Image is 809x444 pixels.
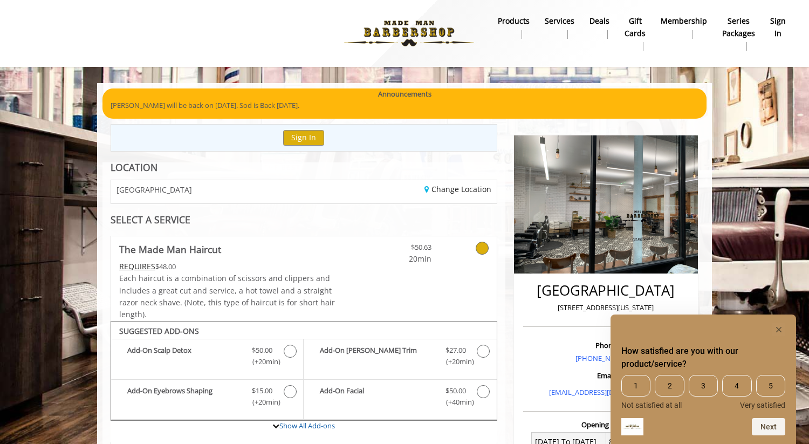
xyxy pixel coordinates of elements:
[589,15,609,27] b: Deals
[246,356,278,367] span: (+20min )
[424,184,491,194] a: Change Location
[537,13,582,42] a: ServicesServices
[445,345,466,356] span: $27.00
[625,15,646,39] b: gift cards
[440,397,471,408] span: (+40min )
[575,353,636,363] a: [PHONE_NUMBER]
[621,375,785,409] div: How satisfied are you with our product/service? Select an option from 1 to 5, with 1 being Not sa...
[111,215,497,225] div: SELECT A SERVICE
[119,261,336,272] div: $48.00
[111,100,698,111] p: [PERSON_NAME] will be back on [DATE]. Sod is Back [DATE].
[116,385,298,411] label: Add-On Eyebrows Shaping
[752,418,785,435] button: Next question
[252,345,272,356] span: $50.00
[127,385,241,408] b: Add-On Eyebrows Shaping
[526,283,686,298] h2: [GEOGRAPHIC_DATA]
[498,15,530,27] b: products
[320,385,434,408] b: Add-On Facial
[119,326,199,336] b: SUGGESTED ADD-ONS
[526,372,686,379] h3: Email
[111,321,497,421] div: The Made Man Haircut Add-onS
[440,356,471,367] span: (+20min )
[661,15,707,27] b: Membership
[523,421,689,428] h3: Opening Hours
[772,323,785,336] button: Hide survey
[490,13,537,42] a: Productsproducts
[655,375,684,397] span: 2
[545,15,574,27] b: Services
[127,345,241,367] b: Add-On Scalp Detox
[116,345,298,370] label: Add-On Scalp Detox
[246,397,278,408] span: (+20min )
[378,88,431,100] b: Announcements
[252,385,272,397] span: $15.00
[335,4,483,63] img: Made Man Barbershop logo
[770,15,786,39] b: sign in
[653,13,715,42] a: MembershipMembership
[621,323,785,435] div: How satisfied are you with our product/service? Select an option from 1 to 5, with 1 being Not sa...
[689,375,718,397] span: 3
[119,273,335,319] span: Each haircut is a combination of scissors and clippers and includes a great cut and service, a ho...
[445,385,466,397] span: $50.00
[756,375,785,397] span: 5
[763,13,793,42] a: sign insign in
[119,242,221,257] b: The Made Man Haircut
[320,345,434,367] b: Add-On [PERSON_NAME] Trim
[621,401,682,409] span: Not satisfied at all
[116,186,192,194] span: [GEOGRAPHIC_DATA]
[111,161,157,174] b: LOCATION
[722,15,755,39] b: Series packages
[526,341,686,349] h3: Phone
[722,375,751,397] span: 4
[621,345,785,371] h2: How satisfied are you with our product/service? Select an option from 1 to 5, with 1 being Not sa...
[279,421,335,431] a: Show All Add-ons
[526,302,686,313] p: [STREET_ADDRESS][US_STATE]
[715,13,763,53] a: Series packagesSeries packages
[309,345,491,370] label: Add-On Beard Trim
[283,130,324,146] button: Sign In
[549,387,663,397] a: [EMAIL_ADDRESS][DOMAIN_NAME]
[621,375,650,397] span: 1
[740,401,785,409] span: Very satisfied
[309,385,491,411] label: Add-On Facial
[617,13,653,53] a: Gift cardsgift cards
[368,253,431,265] span: 20min
[582,13,617,42] a: DealsDeals
[368,236,431,265] a: $50.63
[119,261,155,271] span: This service needs some Advance to be paid before we block your appointment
